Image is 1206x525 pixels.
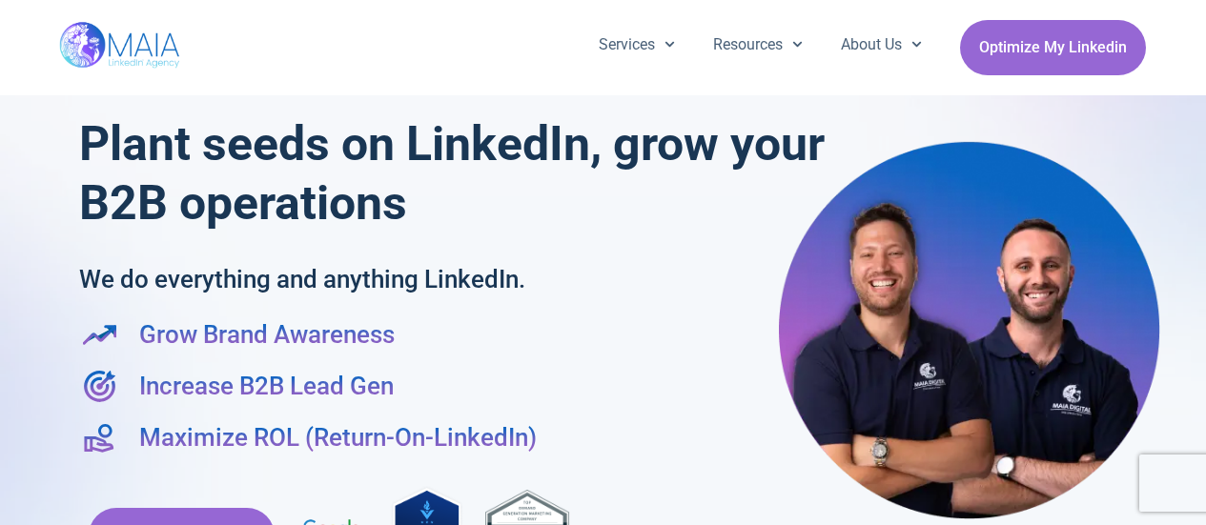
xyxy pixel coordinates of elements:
span: Optimize My Linkedin [979,30,1127,66]
span: Grow Brand Awareness [134,316,395,353]
img: Maia Digital- Shay & Eli [779,140,1160,519]
nav: Menu [580,20,942,70]
a: About Us [822,20,941,70]
a: Optimize My Linkedin [960,20,1146,75]
span: Maximize ROL (Return-On-LinkedIn) [134,419,537,455]
span: Increase B2B Lead Gen [134,368,394,404]
a: Resources [694,20,822,70]
h1: Plant seeds on LinkedIn, grow your B2B operations [79,114,833,232]
h2: We do everything and anything LinkedIn. [79,261,709,297]
a: Services [580,20,694,70]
